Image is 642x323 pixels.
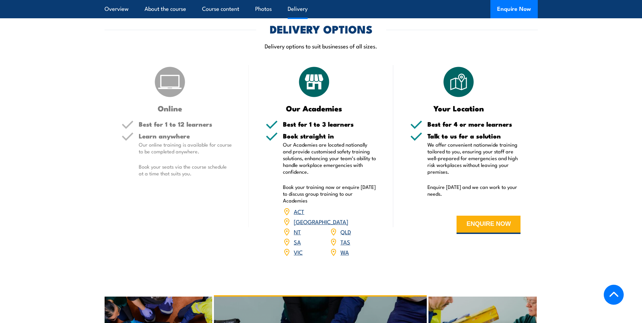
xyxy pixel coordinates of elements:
[283,121,376,127] h5: Best for 1 to 3 learners
[427,133,521,139] h5: Talk to us for a solution
[294,217,348,225] a: [GEOGRAPHIC_DATA]
[270,24,373,34] h2: DELIVERY OPTIONS
[294,207,304,215] a: ACT
[121,104,219,112] h3: Online
[283,141,376,175] p: Our Academies are located nationally and provide customised safety training solutions, enhancing ...
[340,238,350,246] a: TAS
[283,133,376,139] h5: Book straight in
[340,248,349,256] a: WA
[427,141,521,175] p: We offer convenient nationwide training tailored to you, ensuring your staff are well-prepared fo...
[410,104,507,112] h3: Your Location
[340,228,351,236] a: QLD
[139,133,232,139] h5: Learn anywhere
[457,216,521,234] button: ENQUIRE NOW
[427,184,521,197] p: Enquire [DATE] and we can work to your needs.
[139,121,232,127] h5: Best for 1 to 12 learners
[139,163,232,177] p: Book your seats via the course schedule at a time that suits you.
[294,248,303,256] a: VIC
[105,42,538,50] p: Delivery options to suit businesses of all sizes.
[266,104,363,112] h3: Our Academies
[427,121,521,127] h5: Best for 4 or more learners
[139,141,232,155] p: Our online training is available for course to be completed anywhere.
[283,184,376,204] p: Book your training now or enquire [DATE] to discuss group training to our Academies
[294,228,301,236] a: NT
[294,238,301,246] a: SA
